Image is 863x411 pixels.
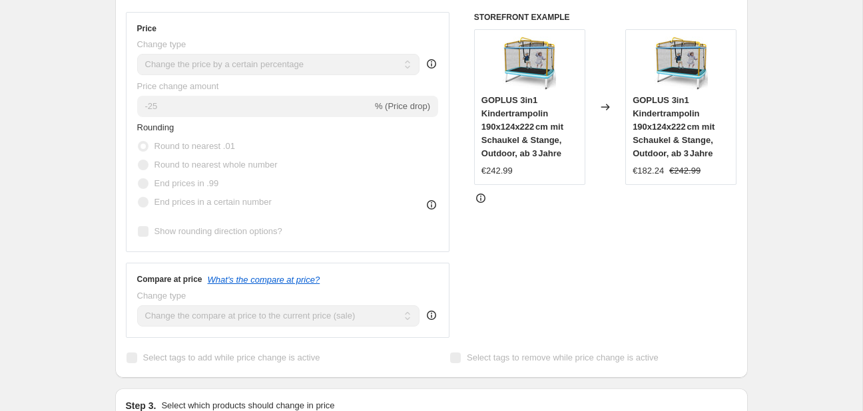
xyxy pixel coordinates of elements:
span: Round to nearest .01 [154,141,235,151]
span: GOPLUS 3in1 Kindertrampolin 190x124x222 cm mit Schaukel & Stange, Outdoor, ab 3 Jahre [633,95,715,158]
div: €182.24 [633,164,664,178]
span: Select tags to add while price change is active [143,352,320,362]
span: Change type [137,291,186,301]
span: Select tags to remove while price change is active [467,352,659,362]
input: -15 [137,96,372,117]
button: What's the compare at price? [208,275,320,285]
span: Price change amount [137,81,219,91]
span: % (Price drop) [375,101,430,111]
span: Rounding [137,122,174,132]
strike: €242.99 [669,164,701,178]
span: End prices in .99 [154,178,219,188]
img: 81crSQdjFaL_80x.jpg [655,37,708,90]
span: Show rounding direction options? [154,226,282,236]
span: GOPLUS 3in1 Kindertrampolin 190x124x222 cm mit Schaukel & Stange, Outdoor, ab 3 Jahre [481,95,563,158]
span: End prices in a certain number [154,197,272,207]
div: help [425,309,438,322]
h3: Price [137,23,156,34]
h6: STOREFRONT EXAMPLE [474,12,737,23]
span: Change type [137,39,186,49]
img: 81crSQdjFaL_80x.jpg [503,37,556,90]
div: help [425,57,438,70]
h3: Compare at price [137,274,202,285]
div: €242.99 [481,164,513,178]
span: Round to nearest whole number [154,160,278,170]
